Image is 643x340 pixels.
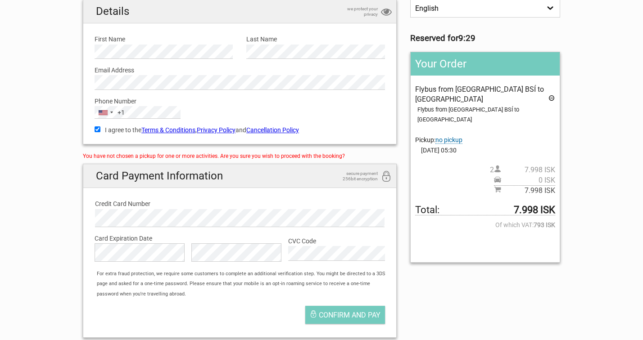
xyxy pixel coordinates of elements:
span: Of which VAT: [415,220,555,230]
h2: Your Order [411,52,560,76]
span: 7.998 ISK [501,186,555,196]
i: 256bit encryption [381,171,392,183]
label: First Name [95,34,233,44]
span: Subtotal [494,185,555,196]
button: Confirm and pay [305,306,385,324]
div: You have not chosen a pickup for one or more activities. Are you sure you wish to proceed with th... [83,151,397,161]
span: Total to be paid [415,205,555,215]
div: Flybus from [GEOGRAPHIC_DATA] BSÍ to [GEOGRAPHIC_DATA] [417,105,555,125]
a: Privacy Policy [197,126,235,134]
button: Open LiveChat chat widget [104,14,114,25]
div: For extra fraud protection, we require some customers to complete an additional verification step... [92,269,396,299]
span: Pickup: [415,136,462,144]
span: 0 ISK [501,175,555,185]
label: Phone Number [95,96,385,106]
span: Pickup price [494,175,555,185]
a: Terms & Conditions [141,126,195,134]
label: CVC Code [288,236,385,246]
i: privacy protection [381,6,392,18]
span: Flybus from [GEOGRAPHIC_DATA] BSÍ to [GEOGRAPHIC_DATA] [415,85,544,103]
span: Confirm and pay [319,311,380,319]
span: Change pickup place [435,136,462,144]
button: Selected country [95,107,125,118]
p: We're away right now. Please check back later! [13,16,102,23]
div: +1 [118,107,125,117]
span: [DATE] 05:30 [415,145,555,155]
a: Cancellation Policy [246,126,299,134]
h3: Reserved for [410,33,560,43]
span: secure payment 256bit encryption [333,171,378,182]
label: Card Expiration Date [95,233,385,243]
span: 2 person(s) [490,165,555,175]
h2: Card Payment Information [83,164,396,188]
label: Email Address [95,65,385,75]
label: Credit Card Number [95,199,385,209]
label: Last Name [246,34,385,44]
label: I agree to the , and [95,125,385,135]
span: we protect your privacy [333,6,378,17]
strong: 7.998 ISK [514,205,555,215]
strong: 793 ISK [534,220,555,230]
strong: 9:29 [458,33,475,43]
span: 7.998 ISK [501,165,555,175]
